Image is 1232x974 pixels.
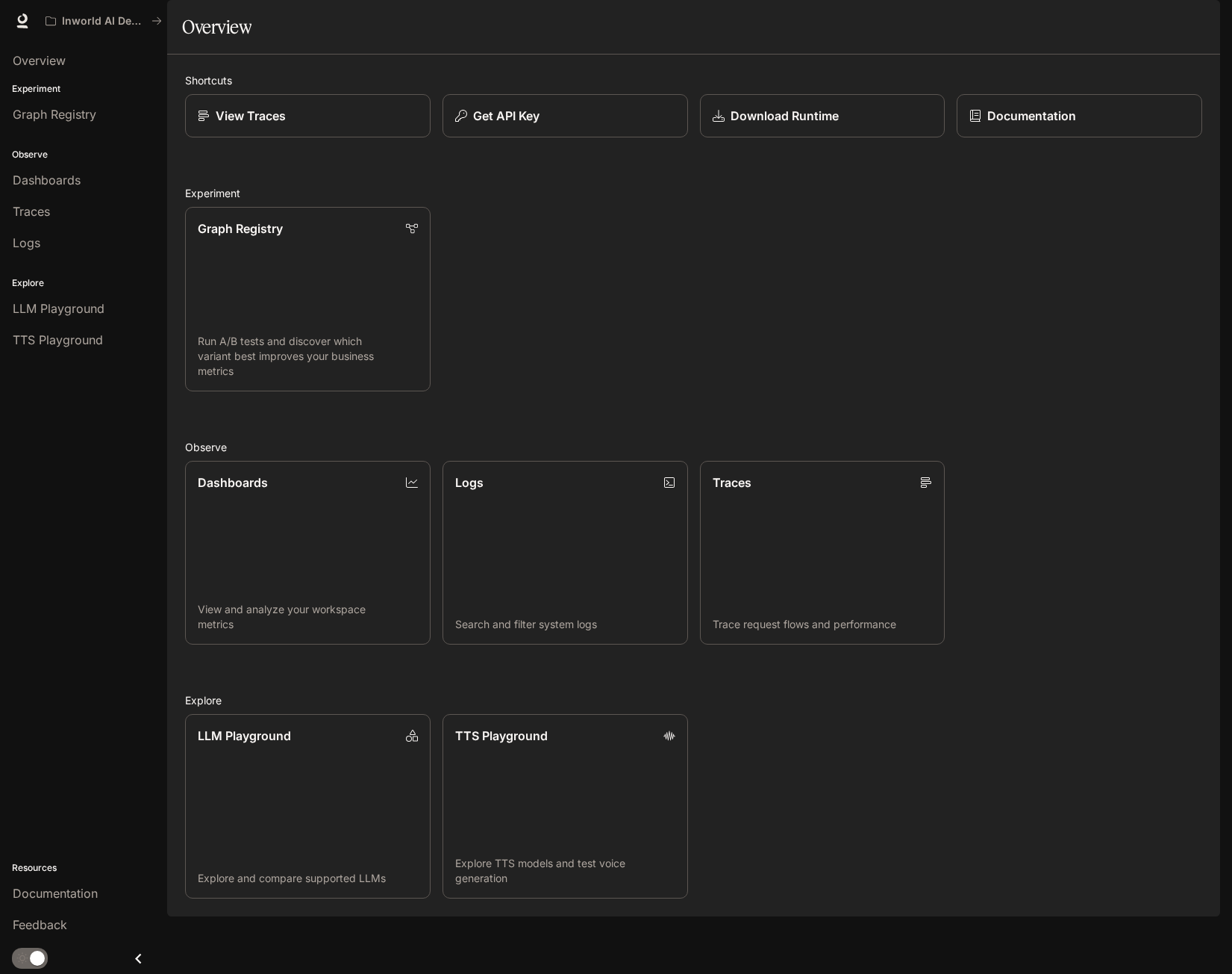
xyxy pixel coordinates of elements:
p: Explore and compare supported LLMs [198,871,418,886]
p: Explore TTS models and test voice generation [455,856,675,886]
p: Search and filter system logs [455,617,675,632]
p: TTS Playground [455,727,548,745]
a: DashboardsView and analyze your workspace metrics [185,461,431,645]
p: Logs [455,474,484,491]
p: View Traces [216,107,286,125]
p: Traces [713,474,751,491]
a: Download Runtime [700,94,945,137]
button: All workspaces [39,6,169,36]
a: View Traces [185,94,431,137]
a: LLM PlaygroundExplore and compare supported LLMs [185,714,431,899]
a: Graph RegistryRun A/B tests and discover which variant best improves your business metrics [185,207,431,391]
a: LogsSearch and filter system logs [443,461,688,645]
p: Graph Registry [198,220,283,238]
p: Dashboards [198,474,268,491]
p: LLM Playground [198,727,291,745]
a: TracesTrace request flows and performance [700,461,945,645]
h2: Shortcuts [185,72,1202,88]
h1: Overview [182,12,251,42]
p: Run A/B tests and discover which variant best improves your business metrics [198,334,418,379]
button: Get API Key [443,94,688,137]
h2: Explore [185,692,1202,708]
a: TTS PlaygroundExplore TTS models and test voice generation [443,714,688,899]
h2: Observe [185,439,1202,455]
p: Trace request flows and performance [713,617,933,632]
p: Download Runtime [731,107,839,125]
a: Documentation [957,94,1202,137]
p: Inworld AI Demos [62,15,146,28]
h2: Experiment [185,185,1202,201]
p: Documentation [987,107,1076,125]
p: View and analyze your workspace metrics [198,602,418,632]
p: Get API Key [473,107,540,125]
